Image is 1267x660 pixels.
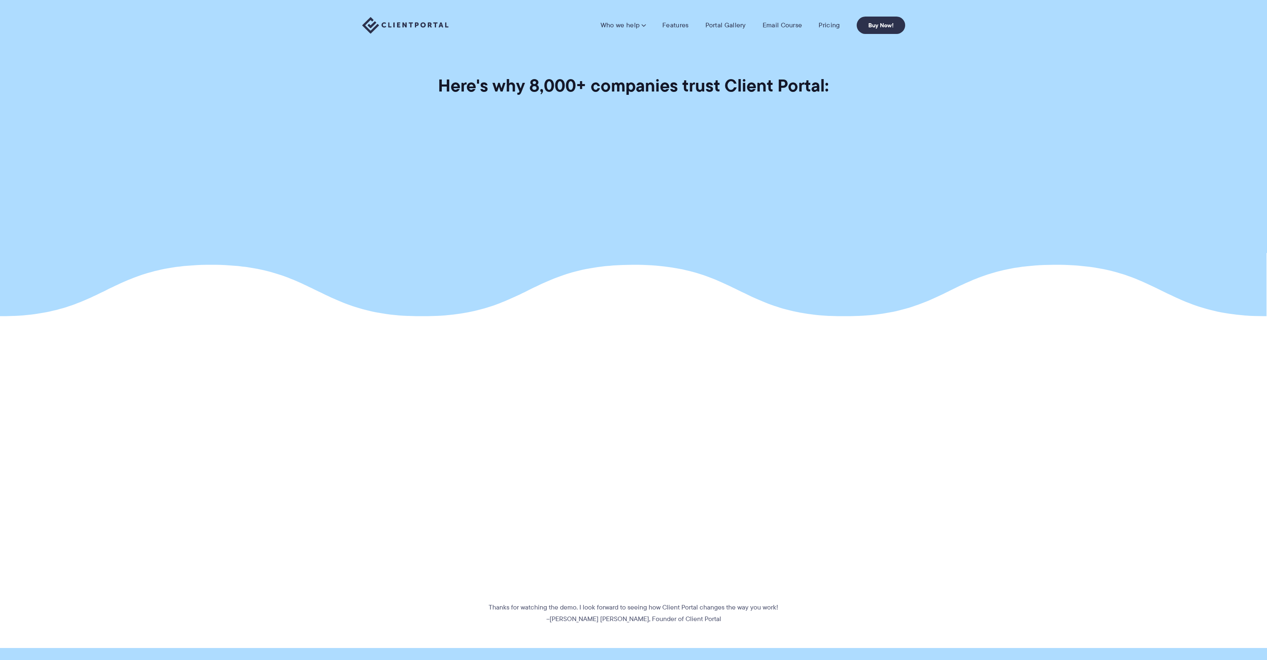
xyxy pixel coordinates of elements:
h1: Here's why 8,000+ companies trust Client Portal: [438,75,829,96]
a: Who we help [601,21,646,29]
iframe: Client Portal - Demo [474,340,793,578]
a: Email Course [763,21,802,29]
a: Features [662,21,688,29]
div: –[PERSON_NAME] [PERSON_NAME], Founder of Client Portal [468,613,799,625]
a: Pricing [819,21,840,29]
a: Portal Gallery [705,21,746,29]
div: Thanks for watching the demo. I look forward to seeing how Client Portal changes the way you work! [468,602,799,613]
a: Buy Now! [857,17,905,34]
